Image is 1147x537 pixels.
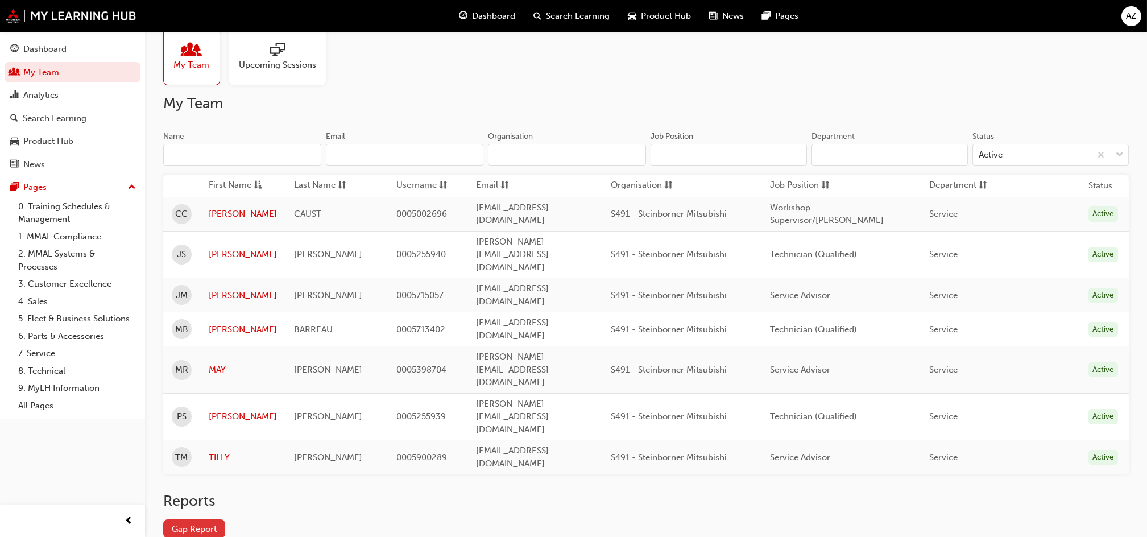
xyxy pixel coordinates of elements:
h2: Reports [163,492,1129,510]
button: Pages [5,177,140,198]
span: news-icon [710,9,718,23]
span: [EMAIL_ADDRESS][DOMAIN_NAME] [476,445,549,469]
div: Dashboard [23,43,67,56]
button: Organisationsorting-icon [611,179,673,193]
div: Active [1088,288,1118,303]
span: S491 - Steinborner Mitsubishi [611,209,727,219]
span: sorting-icon [821,179,830,193]
a: 3. Customer Excellence [14,275,140,293]
a: All Pages [14,397,140,415]
div: Active [1088,409,1118,424]
span: Search Learning [546,10,610,23]
a: Upcoming Sessions [229,28,335,85]
a: 6. Parts & Accessories [14,328,140,345]
span: Service [929,365,958,375]
a: news-iconNews [701,5,753,28]
span: Last Name [294,179,336,193]
span: car-icon [10,137,19,147]
span: Service [929,249,958,259]
a: [PERSON_NAME] [209,208,277,221]
div: Organisation [488,131,533,142]
button: Last Namesorting-icon [294,179,357,193]
button: Usernamesorting-icon [396,179,459,193]
span: search-icon [10,114,18,124]
div: Active [979,148,1003,162]
span: down-icon [1116,148,1124,163]
span: guage-icon [459,9,468,23]
span: My Team [174,59,210,72]
button: AZ [1121,6,1141,26]
span: BARREAU [294,324,333,334]
div: Active [1088,450,1118,465]
span: Job Position [770,179,819,193]
span: JS [177,248,187,261]
a: News [5,154,140,175]
span: Technician (Qualified) [770,249,857,259]
span: News [723,10,744,23]
a: 2. MMAL Systems & Processes [14,245,140,275]
a: Analytics [5,85,140,106]
div: Active [1088,206,1118,222]
a: 4. Sales [14,293,140,311]
input: Email [326,144,484,166]
a: search-iconSearch Learning [525,5,619,28]
span: prev-icon [125,514,134,528]
a: Dashboard [5,39,140,60]
button: Job Positionsorting-icon [770,179,833,193]
span: PS [177,410,187,423]
span: [EMAIL_ADDRESS][DOMAIN_NAME] [476,317,549,341]
a: [PERSON_NAME] [209,289,277,302]
span: up-icon [128,180,136,195]
span: Organisation [611,179,662,193]
span: TM [176,451,188,464]
span: [PERSON_NAME] [294,290,362,300]
a: mmal [6,9,136,23]
span: sorting-icon [979,179,987,193]
a: 8. Technical [14,362,140,380]
a: guage-iconDashboard [450,5,525,28]
span: MB [175,323,188,336]
a: pages-iconPages [753,5,808,28]
span: [PERSON_NAME][EMAIL_ADDRESS][DOMAIN_NAME] [476,237,549,272]
span: [PERSON_NAME] [294,452,362,462]
a: MAY [209,363,277,377]
span: [PERSON_NAME][EMAIL_ADDRESS][DOMAIN_NAME] [476,352,549,387]
span: Username [396,179,437,193]
span: AZ [1127,10,1137,23]
div: Email [326,131,345,142]
span: sorting-icon [439,179,448,193]
span: Service [929,290,958,300]
span: 0005398704 [396,365,446,375]
span: First Name [209,179,251,193]
a: My Team [5,62,140,83]
span: S491 - Steinborner Mitsubishi [611,411,727,422]
a: My Team [163,28,229,85]
div: Active [1088,247,1118,262]
span: sessionType_ONLINE_URL-icon [270,43,285,59]
span: people-icon [184,43,199,59]
div: Active [1088,322,1118,337]
span: people-icon [10,68,19,78]
span: search-icon [534,9,542,23]
span: 0005255940 [396,249,446,259]
span: S491 - Steinborner Mitsubishi [611,290,727,300]
input: Organisation [488,144,646,166]
a: [PERSON_NAME] [209,248,277,261]
a: TILLY [209,451,277,464]
span: [PERSON_NAME][EMAIL_ADDRESS][DOMAIN_NAME] [476,399,549,435]
div: Product Hub [23,135,73,148]
a: 7. Service [14,345,140,362]
span: Service [929,209,958,219]
a: [PERSON_NAME] [209,323,277,336]
div: Pages [23,181,47,194]
span: 0005002696 [396,209,447,219]
span: sorting-icon [500,179,509,193]
a: Search Learning [5,108,140,129]
span: Service Advisor [770,365,830,375]
a: 1. MMAL Compliance [14,228,140,246]
span: S491 - Steinborner Mitsubishi [611,249,727,259]
span: [PERSON_NAME] [294,249,362,259]
span: Email [476,179,498,193]
span: pages-icon [763,9,771,23]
